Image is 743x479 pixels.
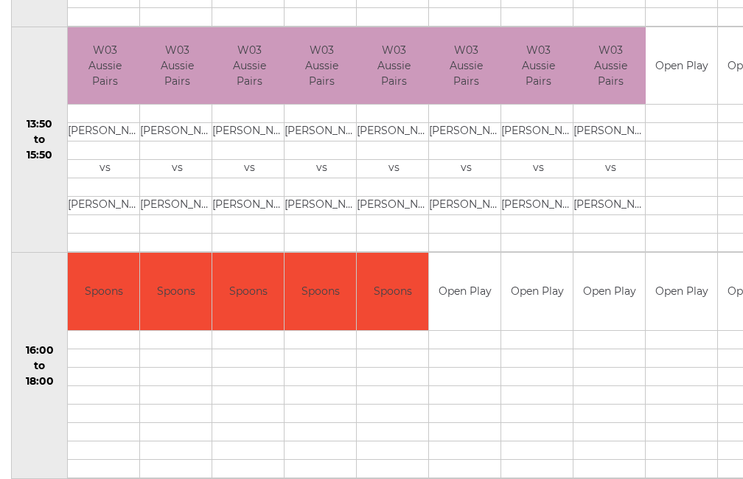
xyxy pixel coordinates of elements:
td: W03 Aussie Pairs [501,27,576,105]
td: [PERSON_NAME] [140,197,214,215]
td: Spoons [357,253,428,330]
td: W03 Aussie Pairs [429,27,503,105]
td: Spoons [285,253,356,330]
td: W03 Aussie Pairs [140,27,214,105]
td: vs [501,160,576,178]
td: [PERSON_NAME] [429,123,503,141]
td: vs [212,160,287,178]
td: Open Play [646,27,717,105]
td: [PERSON_NAME] [573,123,648,141]
td: [PERSON_NAME] [212,123,287,141]
td: W03 Aussie Pairs [285,27,359,105]
td: [PERSON_NAME] [285,197,359,215]
td: Open Play [429,253,500,330]
td: vs [357,160,431,178]
td: W03 Aussie Pairs [573,27,648,105]
td: Open Play [573,253,645,330]
td: vs [68,160,142,178]
td: [PERSON_NAME] [357,123,431,141]
td: vs [429,160,503,178]
td: [PERSON_NAME] [212,197,287,215]
td: [PERSON_NAME] [357,197,431,215]
td: Open Play [501,253,573,330]
td: Open Play [646,253,717,330]
td: Spoons [212,253,284,330]
td: [PERSON_NAME] [68,123,142,141]
td: [PERSON_NAME] [68,197,142,215]
td: Spoons [68,253,139,330]
td: 13:50 to 15:50 [12,27,68,253]
td: vs [140,160,214,178]
td: [PERSON_NAME] [573,197,648,215]
td: vs [573,160,648,178]
td: [PERSON_NAME] [285,123,359,141]
td: W03 Aussie Pairs [212,27,287,105]
td: W03 Aussie Pairs [68,27,142,105]
td: Spoons [140,253,212,330]
td: [PERSON_NAME] [501,123,576,141]
td: [PERSON_NAME] [140,123,214,141]
td: W03 Aussie Pairs [357,27,431,105]
td: [PERSON_NAME] [429,197,503,215]
td: [PERSON_NAME] [501,197,576,215]
td: 16:00 to 18:00 [12,253,68,479]
td: vs [285,160,359,178]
